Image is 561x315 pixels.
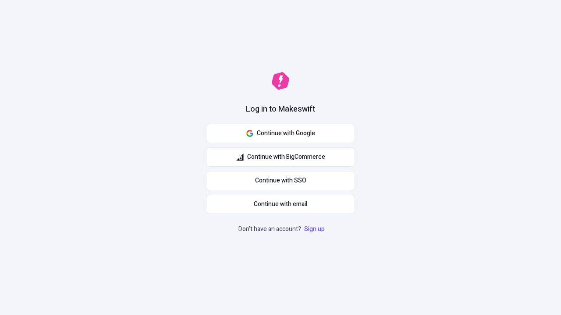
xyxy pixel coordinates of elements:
p: Don't have an account? [238,224,327,234]
span: Continue with Google [257,129,315,138]
h1: Log in to Makeswift [246,104,315,115]
a: Continue with SSO [206,171,355,190]
a: Sign up [302,224,327,234]
span: Continue with email [254,199,307,209]
button: Continue with email [206,195,355,214]
button: Continue with BigCommerce [206,147,355,167]
span: Continue with BigCommerce [247,152,325,162]
button: Continue with Google [206,124,355,143]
